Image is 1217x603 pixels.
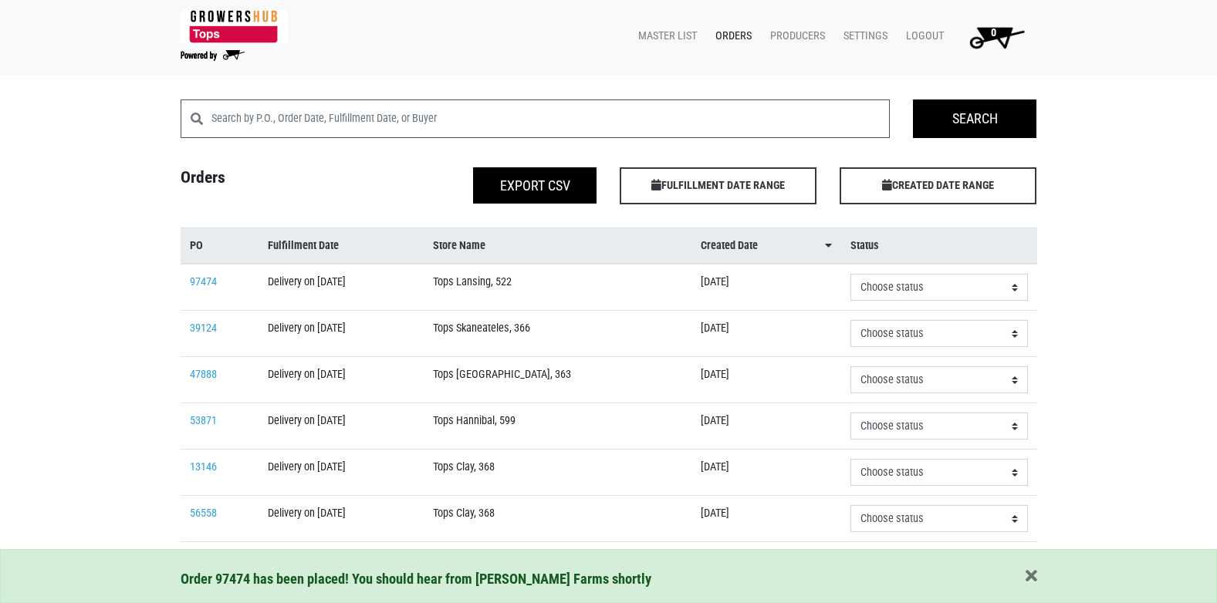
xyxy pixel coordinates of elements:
[691,357,841,403] td: [DATE]
[181,568,1037,590] div: Order 97474 has been placed! You should hear from [PERSON_NAME] Farms shortly
[190,275,217,288] a: 97474
[424,542,692,588] td: Tops [GEOGRAPHIC_DATA], 594
[259,496,424,542] td: Delivery on [DATE]
[268,237,339,254] span: Fulfillment Date
[950,22,1037,52] a: 0
[691,403,841,450] td: [DATE]
[850,237,1028,254] a: Status
[259,450,424,496] td: Delivery on [DATE]
[433,237,683,254] a: Store Name
[991,26,996,39] span: 0
[626,22,703,51] a: Master List
[190,507,217,520] a: 56558
[691,496,841,542] td: [DATE]
[424,496,692,542] td: Tops Clay, 368
[850,237,879,254] span: Status
[190,460,217,473] a: 13146
[831,22,894,51] a: Settings
[181,10,288,43] img: 279edf242af8f9d49a69d9d2afa010fb.png
[701,237,832,254] a: Created Date
[840,167,1036,204] span: CREATED DATE RANGE
[169,167,389,198] h4: Orders
[691,542,841,588] td: [DATE]
[259,542,424,588] td: Delivery on [DATE]
[424,450,692,496] td: Tops Clay, 368
[691,311,841,357] td: [DATE]
[259,357,424,403] td: Delivery on [DATE]
[268,237,414,254] a: Fulfillment Date
[190,237,203,254] span: PO
[758,22,831,51] a: Producers
[691,264,841,311] td: [DATE]
[703,22,758,51] a: Orders
[424,357,692,403] td: Tops [GEOGRAPHIC_DATA], 363
[181,50,245,61] img: Powered by Big Wheelbarrow
[894,22,950,51] a: Logout
[473,167,597,204] button: Export CSV
[190,322,217,335] a: 39124
[701,237,758,254] span: Created Date
[424,311,692,357] td: Tops Skaneateles, 366
[433,237,485,254] span: Store Name
[691,450,841,496] td: [DATE]
[424,264,692,311] td: Tops Lansing, 522
[424,403,692,450] td: Tops Hannibal, 599
[913,99,1036,138] input: Search
[211,99,891,138] input: Search by P.O., Order Date, Fulfillment Date, or Buyer
[190,368,217,381] a: 47888
[190,237,249,254] a: PO
[962,22,1031,52] img: Cart
[620,167,816,204] span: FULFILLMENT DATE RANGE
[259,311,424,357] td: Delivery on [DATE]
[259,264,424,311] td: Delivery on [DATE]
[259,403,424,450] td: Delivery on [DATE]
[190,414,217,427] a: 53871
